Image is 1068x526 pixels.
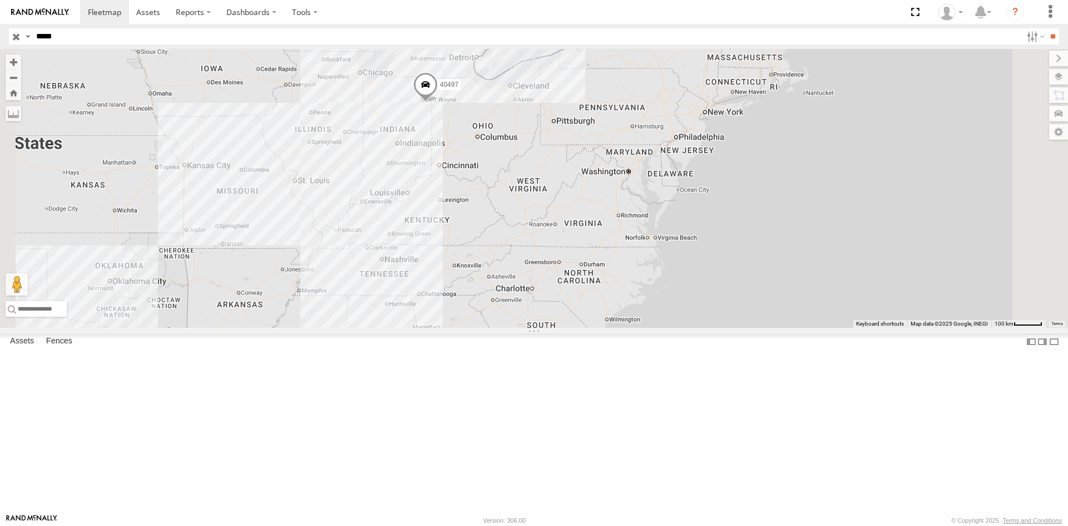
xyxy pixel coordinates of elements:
[6,273,28,296] button: Drag Pegman onto the map to open Street View
[1006,3,1024,21] i: ?
[6,85,21,100] button: Zoom Home
[856,320,904,328] button: Keyboard shortcuts
[41,334,78,350] label: Fences
[991,320,1046,328] button: Map Scale: 100 km per 48 pixels
[4,334,39,350] label: Assets
[6,106,21,121] label: Measure
[1026,333,1037,350] label: Dock Summary Table to the Left
[995,321,1013,327] span: 100 km
[951,517,1062,524] div: © Copyright 2025 -
[1051,322,1063,326] a: Terms (opens in new tab)
[911,321,988,327] span: Map data ©2025 Google, INEGI
[934,4,967,21] div: Ryan Roxas
[1037,333,1048,350] label: Dock Summary Table to the Right
[1049,333,1060,350] label: Hide Summary Table
[1022,28,1046,45] label: Search Filter Options
[6,515,57,526] a: Visit our Website
[483,517,526,524] div: Version: 306.00
[23,28,32,45] label: Search Query
[1049,124,1068,140] label: Map Settings
[6,55,21,70] button: Zoom in
[1003,517,1062,524] a: Terms and Conditions
[11,8,69,16] img: rand-logo.svg
[6,70,21,85] button: Zoom out
[440,81,458,89] span: 40497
